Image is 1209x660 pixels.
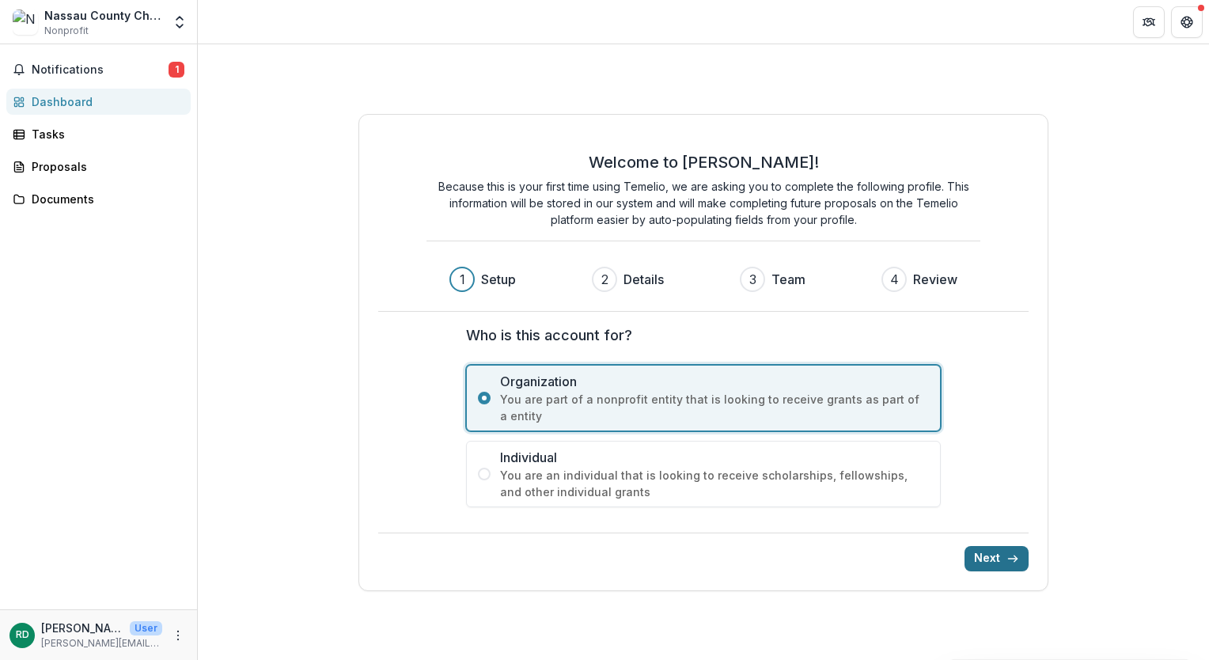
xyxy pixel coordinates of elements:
[32,158,178,175] div: Proposals
[6,57,191,82] button: Notifications1
[32,93,178,110] div: Dashboard
[623,270,664,289] h3: Details
[500,467,929,500] span: You are an individual that is looking to receive scholarships, fellowships, and other individual ...
[890,270,899,289] div: 4
[6,121,191,147] a: Tasks
[44,7,162,24] div: Nassau County Chamber of Commerce
[601,270,608,289] div: 2
[6,154,191,180] a: Proposals
[449,267,957,292] div: Progress
[426,178,980,228] p: Because this is your first time using Temelio, we are asking you to complete the following profil...
[169,6,191,38] button: Open entity switcher
[41,636,162,651] p: [PERSON_NAME][EMAIL_ADDRESS][DOMAIN_NAME]
[169,62,184,78] span: 1
[500,372,929,391] span: Organization
[913,270,957,289] h3: Review
[1171,6,1203,38] button: Get Help
[589,153,819,172] h2: Welcome to [PERSON_NAME]!
[500,448,929,467] span: Individual
[130,621,162,635] p: User
[32,191,178,207] div: Documents
[41,620,123,636] p: [PERSON_NAME]
[13,9,38,35] img: Nassau County Chamber of Commerce
[16,630,29,640] div: Regina Duncan
[500,391,929,424] span: You are part of a nonprofit entity that is looking to receive grants as part of a entity
[466,324,931,346] label: Who is this account for?
[32,63,169,77] span: Notifications
[749,270,756,289] div: 3
[460,270,465,289] div: 1
[771,270,805,289] h3: Team
[1133,6,1165,38] button: Partners
[6,89,191,115] a: Dashboard
[44,24,89,38] span: Nonprofit
[169,626,188,645] button: More
[6,186,191,212] a: Documents
[965,546,1029,571] button: Next
[32,126,178,142] div: Tasks
[481,270,516,289] h3: Setup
